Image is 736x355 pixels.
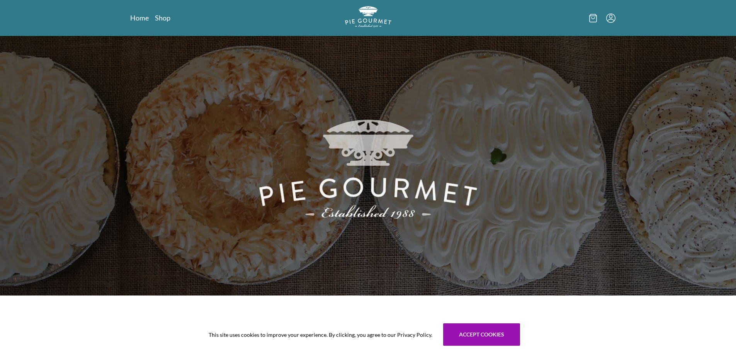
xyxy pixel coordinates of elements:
span: This site uses cookies to improve your experience. By clicking, you agree to our Privacy Policy. [209,331,432,339]
a: Shop [155,13,170,22]
button: Menu [606,14,615,23]
button: Accept cookies [443,323,520,346]
img: logo [345,6,391,27]
a: Logo [345,6,391,30]
a: Home [130,13,149,22]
